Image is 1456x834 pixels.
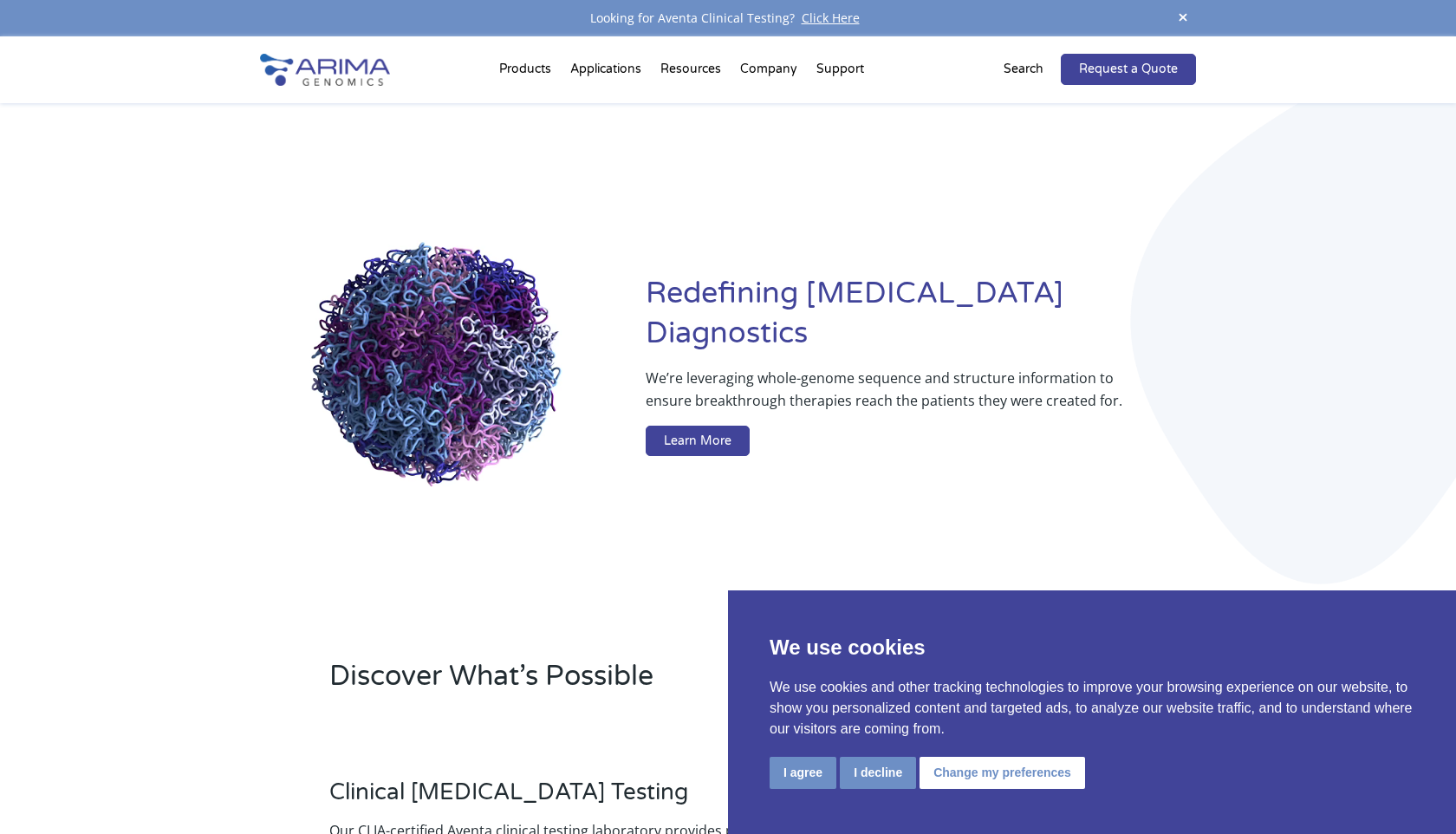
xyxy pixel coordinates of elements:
div: Looking for Aventa Clinical Testing? [260,7,1196,29]
button: Change my preferences [920,757,1085,789]
p: We’re leveraging whole-genome sequence and structure information to ensure breakthrough therapies... [646,367,1127,426]
img: Arima-Genomics-logo [260,54,390,86]
p: Search [1004,58,1043,81]
a: Learn More [646,426,750,457]
a: Click Here [795,10,867,26]
h3: Clinical [MEDICAL_DATA] Testing [329,779,801,819]
h1: Redefining [MEDICAL_DATA] Diagnostics [646,274,1196,367]
p: We use cookies and other tracking technologies to improve your browsing experience on our website... [770,677,1414,740]
button: I decline [840,757,916,789]
h2: Discover What’s Possible [329,657,949,709]
p: We use cookies [770,632,1414,663]
button: I agree [770,757,836,789]
a: Request a Quote [1061,54,1196,85]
